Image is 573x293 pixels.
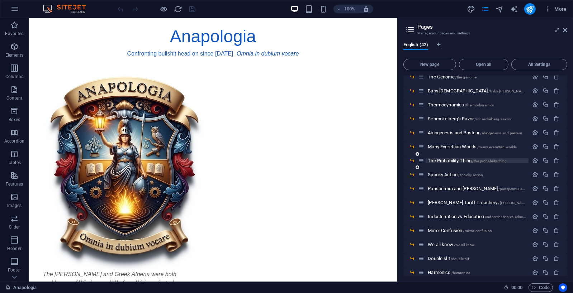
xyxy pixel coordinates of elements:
span: Click to open page [428,256,469,261]
span: Click to open page [428,200,555,205]
div: Settings [532,158,538,164]
p: Favorites [5,31,23,37]
p: Footer [8,267,21,273]
span: /panspermia-and-sir-[PERSON_NAME] [498,187,561,191]
span: Click to open page [428,88,528,93]
button: All Settings [511,59,567,70]
p: Columns [5,74,23,80]
button: Click here to leave preview mode and continue editing [160,5,168,13]
span: /the-probability-thing [472,159,507,163]
div: Duplicate [543,88,549,94]
div: Settings [532,255,538,261]
div: Remove [553,200,559,206]
span: Click to open page [428,172,483,177]
div: Remove [553,144,559,150]
button: Open all [459,59,508,70]
div: Settings [532,172,538,178]
button: Code [529,283,553,292]
div: Settings [532,227,538,234]
span: Click to open page [428,270,470,275]
div: Duplicate [543,102,549,108]
span: Click to open page [428,186,561,191]
i: Pages (Ctrl+Alt+S) [481,5,489,13]
div: Panspermia and [PERSON_NAME]/panspermia-and-sir-[PERSON_NAME] [426,186,529,191]
i: On resize automatically adjust zoom level to fit chosen device. [363,6,369,12]
div: Settings [532,88,538,94]
span: New page [407,62,453,67]
div: Settings [532,200,538,206]
div: We all know/we-all-know [426,242,529,247]
div: Settings [532,74,538,80]
div: Remove [553,186,559,192]
div: Remove [553,241,559,248]
span: Code [532,283,550,292]
div: Duplicate [543,255,549,261]
p: Slider [9,224,20,230]
button: New page [403,59,456,70]
div: Settings [532,186,538,192]
div: Duplicate [543,158,549,164]
div: [PERSON_NAME] Tariff Treachery/[PERSON_NAME]-s-tariff-treachery [426,200,529,205]
span: 00 00 [511,283,522,292]
i: Reload page [174,5,183,13]
h6: 100% [344,5,356,13]
button: publish [524,3,536,15]
div: Duplicate [543,144,549,150]
div: Duplicate [543,241,549,248]
span: /spooky-action [458,173,483,177]
div: Settings [532,102,538,108]
span: Click to open page [428,130,522,135]
div: Language Tabs [403,42,567,56]
span: English (42) [403,40,428,51]
div: Remove [553,227,559,234]
span: The Probability Thing [428,158,507,163]
div: Remove [553,158,559,164]
p: Tables [8,160,21,165]
div: Double slit/double-slit [426,256,529,261]
div: Remove [553,130,559,136]
h2: Pages [417,24,567,30]
div: Duplicate [543,116,549,122]
button: design [467,5,475,13]
span: More [544,5,567,13]
div: Remove [553,102,559,108]
span: Click to open page [428,102,494,107]
span: Schmokelberg's Razor [428,116,511,121]
i: Navigator [496,5,504,13]
span: /we-all-know [454,243,475,247]
div: Mirror Confusion/mirror-confusion [426,228,529,233]
p: Accordion [4,138,24,144]
span: Open all [462,62,505,67]
button: 100% [333,5,359,13]
p: Features [6,181,23,187]
span: /[PERSON_NAME]-s-tariff-treachery [498,201,555,205]
span: /the-genome [455,75,477,79]
div: Spooky Action/spooky-action [426,172,529,177]
span: Click to open page [428,228,492,233]
span: Click to open page [428,242,475,247]
button: reload [174,5,183,13]
span: Click to open page [428,214,531,219]
div: Duplicate [543,172,549,178]
p: Header [7,246,22,251]
div: The Probability Thing/the-probability-thing [426,158,529,163]
div: Remove [553,88,559,94]
button: Usercentrics [559,283,567,292]
div: Thermodynamics/thermodynamics [426,102,529,107]
span: /thermodynamics [465,103,494,107]
div: Duplicate [543,200,549,206]
div: Remove [553,255,559,261]
div: Baby [DEMOGRAPHIC_DATA]/baby-[PERSON_NAME] [426,88,529,93]
div: Duplicate [543,186,549,192]
span: Click to open page [428,74,477,80]
div: Remove [553,269,559,275]
button: More [541,3,570,15]
span: : [516,285,517,290]
p: Images [7,203,22,208]
span: Many Everettian Worlds [428,144,517,149]
div: Duplicate [543,74,549,80]
div: Duplicate [543,227,549,234]
i: AI Writer [510,5,518,13]
span: /abiogenesis-and-pasteur [480,131,522,135]
span: /schmokelberg-s-razor [474,117,511,121]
